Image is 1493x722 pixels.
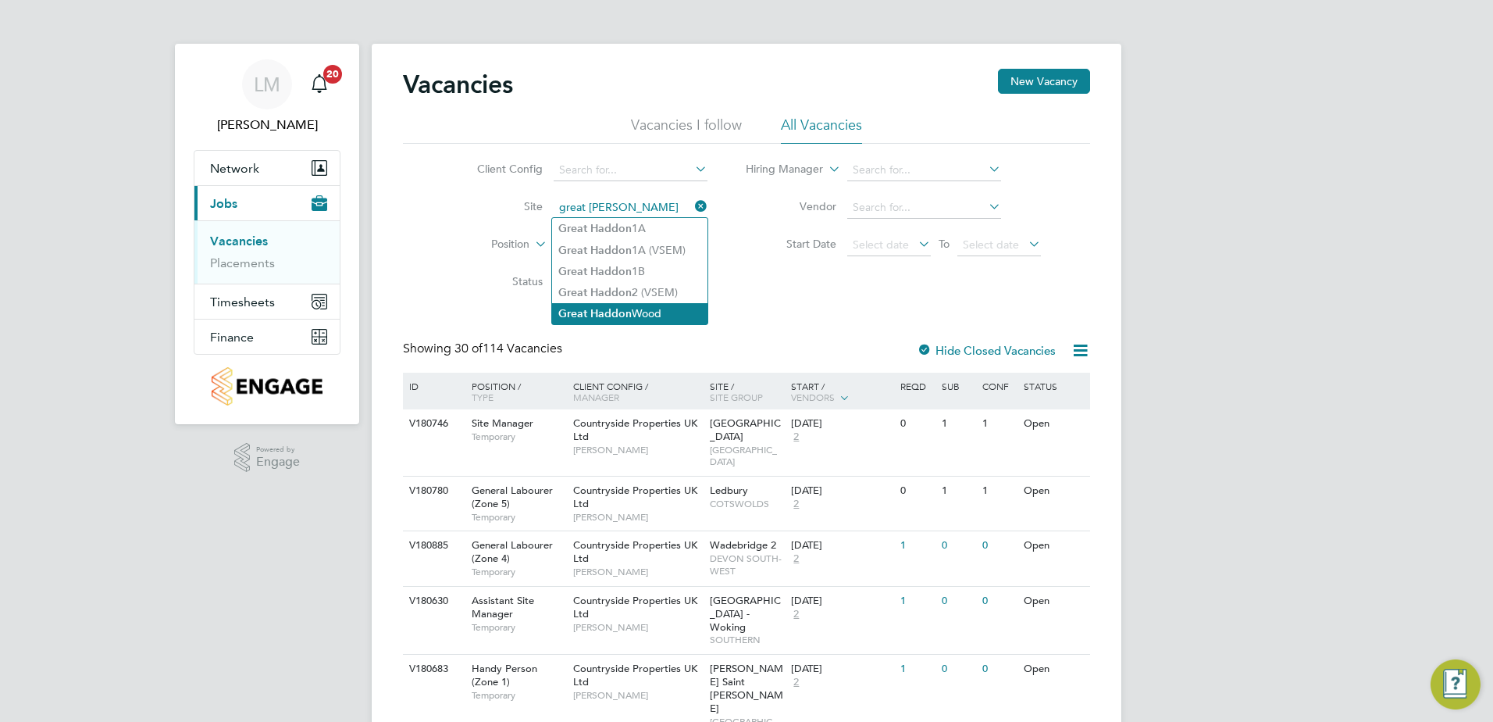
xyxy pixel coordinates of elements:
span: Manager [573,391,619,403]
div: 0 [896,477,937,506]
span: COTSWOLDS [710,498,784,510]
span: Countryside Properties UK Ltd [573,594,697,620]
div: Open [1020,531,1088,560]
span: Temporary [472,566,565,578]
nav: Main navigation [175,44,359,424]
div: V180780 [405,477,460,506]
div: Conf [978,373,1019,399]
span: 2 [791,431,801,444]
span: 2 [791,498,801,511]
div: Open [1020,655,1088,684]
div: Open [1020,587,1088,616]
div: 0 [978,655,1019,684]
span: Select date [963,238,1019,252]
input: Search for... [847,197,1001,219]
div: [DATE] [791,539,893,552]
span: Select date [853,238,909,252]
span: LM [254,74,280,95]
input: Search for... [847,159,1001,181]
span: Temporary [472,431,565,443]
a: Powered byEngage [234,443,301,473]
div: Start / [787,373,896,412]
span: Countryside Properties UK Ltd [573,538,697,565]
span: 114 Vacancies [454,341,562,356]
span: Temporary [472,621,565,634]
span: Ledbury [710,484,748,497]
div: 1 [896,655,937,684]
div: Showing [403,341,565,357]
label: Site [453,199,543,213]
span: Site Manager [472,416,533,430]
div: 0 [978,587,1019,616]
div: Site / [706,373,788,410]
b: Great [558,244,587,257]
span: Network [210,161,259,176]
span: [PERSON_NAME] [573,444,702,456]
li: 1B [552,261,707,282]
b: Haddon [590,244,632,257]
span: Jobs [210,196,237,211]
span: Site Group [710,391,763,403]
li: Vacancies I follow [631,116,742,144]
span: General Labourer (Zone 5) [472,484,553,510]
span: Engage [256,456,300,469]
span: General Labourer (Zone 4) [472,538,553,565]
label: Hide Closed Vacancies [917,343,1056,358]
div: ID [405,373,460,399]
input: Search for... [554,159,707,181]
button: Network [194,151,340,185]
a: 20 [304,59,335,109]
span: Assistant Site Manager [472,594,534,620]
span: Temporary [472,689,565,702]
img: countryside-properties-logo-retina.png [212,367,322,406]
span: Countryside Properties UK Ltd [573,484,697,510]
span: Vendors [791,391,835,403]
span: [PERSON_NAME] [573,511,702,524]
div: Jobs [194,220,340,284]
span: Handy Person (Zone 1) [472,662,537,688]
span: Type [472,391,494,403]
span: 2 [791,552,801,566]
div: Position / [460,373,569,410]
label: Vendor [746,199,836,213]
div: 1 [978,409,1019,438]
span: [PERSON_NAME] Saint [PERSON_NAME] [710,662,783,715]
button: Engage Resource Center [1431,659,1481,709]
div: V180630 [405,587,460,616]
div: Sub [938,373,978,399]
div: [DATE] [791,484,893,498]
div: [DATE] [791,595,893,608]
div: V180746 [405,409,460,438]
a: Vacancies [210,234,268,248]
button: Jobs [194,186,340,220]
li: Wood [552,303,707,324]
li: 1A (VSEM) [552,240,707,261]
button: Finance [194,320,340,354]
div: 1 [896,531,937,560]
div: V180683 [405,655,460,684]
span: [GEOGRAPHIC_DATA] [710,416,781,443]
span: 2 [791,608,801,621]
b: Great [558,265,587,278]
li: 2 (VSEM) [552,282,707,303]
label: Position [440,237,529,252]
a: Go to home page [194,367,340,406]
span: Timesheets [210,295,275,309]
span: SOUTHERN [710,634,784,646]
b: Haddon [590,222,632,235]
span: To [934,234,954,254]
button: New Vacancy [998,69,1090,94]
span: Lauren Morton [194,116,340,134]
span: 30 of [454,341,483,356]
span: Countryside Properties UK Ltd [573,416,697,443]
li: 1A [552,218,707,239]
b: Great [558,222,587,235]
span: 2 [791,676,801,689]
label: Hiring Manager [733,162,823,177]
span: [PERSON_NAME] [573,621,702,634]
label: Start Date [746,237,836,251]
b: Great [558,286,587,299]
div: [DATE] [791,663,893,676]
a: LM[PERSON_NAME] [194,59,340,134]
div: Reqd [896,373,937,399]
